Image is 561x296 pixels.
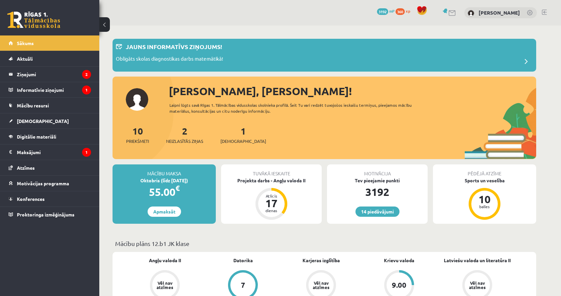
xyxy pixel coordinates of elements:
[9,82,91,97] a: Informatīvie ziņojumi1
[116,55,223,64] p: Obligāts skolas diagnostikas darbs matemātikā!
[355,207,399,217] a: 14 piedāvājumi
[233,257,253,264] a: Datorika
[312,281,330,289] div: Vēl nav atzīmes
[433,164,536,177] div: Pēdējā atzīme
[377,8,395,14] a: 3192 mP
[475,194,494,205] div: 10
[156,281,174,289] div: Vēl nav atzīmes
[444,257,511,264] a: Latviešu valoda un literatūra II
[113,164,216,177] div: Mācību maksa
[17,82,91,97] legend: Informatīvie ziņojumi
[9,113,91,129] a: [DEMOGRAPHIC_DATA]
[303,257,340,264] a: Karjeras izglītība
[396,8,405,15] span: 360
[261,208,281,212] div: dienas
[17,40,34,46] span: Sākums
[126,42,222,51] p: Jauns informatīvs ziņojums!
[9,51,91,66] a: Aktuāli
[126,125,149,145] a: 10Priekšmeti
[17,145,91,160] legend: Maksājumi
[468,10,474,17] img: Aļika Milena Gusarenko
[7,12,60,28] a: Rīgas 1. Tālmācības vidusskola
[82,86,91,94] i: 1
[113,184,216,200] div: 55.00
[148,207,181,217] a: Apmaksāt
[115,239,534,248] p: Mācību plāns 12.b1 JK klase
[327,184,428,200] div: 3192
[241,281,245,289] div: 7
[261,198,281,208] div: 17
[261,194,281,198] div: Atlicis
[221,177,322,184] div: Projekta darbs - Angļu valoda II
[17,134,56,140] span: Digitālie materiāli
[82,148,91,157] i: 1
[389,8,395,14] span: mP
[377,8,388,15] span: 3192
[392,281,406,289] div: 9.00
[396,8,413,14] a: 360 xp
[169,102,424,114] div: Laipni lūgts savā Rīgas 1. Tālmācības vidusskolas skolnieka profilā. Šeit Tu vari redzēt tuvojošo...
[9,129,91,144] a: Digitālie materiāli
[9,67,91,82] a: Ziņojumi2
[166,125,203,145] a: 2Neizlasītās ziņas
[327,177,428,184] div: Tev pieejamie punkti
[9,176,91,191] a: Motivācijas programma
[17,165,35,171] span: Atzīmes
[384,257,414,264] a: Krievu valoda
[468,281,487,289] div: Vēl nav atzīmes
[475,205,494,208] div: balles
[220,125,266,145] a: 1[DEMOGRAPHIC_DATA]
[113,177,216,184] div: Oktobris (līdz [DATE])
[175,183,180,193] span: €
[169,83,536,99] div: [PERSON_NAME], [PERSON_NAME]!
[433,177,536,221] a: Sports un veselība 10 balles
[9,98,91,113] a: Mācību resursi
[9,191,91,207] a: Konferences
[9,145,91,160] a: Maksājumi1
[17,180,69,186] span: Motivācijas programma
[149,257,181,264] a: Angļu valoda II
[433,177,536,184] div: Sports un veselība
[17,67,91,82] legend: Ziņojumi
[327,164,428,177] div: Motivācija
[116,42,533,68] a: Jauns informatīvs ziņojums! Obligāts skolas diagnostikas darbs matemātikā!
[9,35,91,51] a: Sākums
[220,138,266,145] span: [DEMOGRAPHIC_DATA]
[126,138,149,145] span: Priekšmeti
[17,102,49,108] span: Mācību resursi
[9,207,91,222] a: Proktoringa izmēģinājums
[82,70,91,79] i: 2
[17,211,74,217] span: Proktoringa izmēģinājums
[166,138,203,145] span: Neizlasītās ziņas
[17,56,33,62] span: Aktuāli
[17,196,45,202] span: Konferences
[406,8,410,14] span: xp
[221,164,322,177] div: Tuvākā ieskaite
[9,160,91,175] a: Atzīmes
[17,118,69,124] span: [DEMOGRAPHIC_DATA]
[221,177,322,221] a: Projekta darbs - Angļu valoda II Atlicis 17 dienas
[479,9,520,16] a: [PERSON_NAME]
